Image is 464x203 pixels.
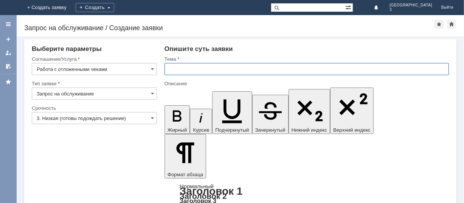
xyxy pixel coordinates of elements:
[390,3,432,8] span: [GEOGRAPHIC_DATA]
[215,127,249,133] span: Подчеркнутый
[32,106,155,111] div: Срочность
[2,33,14,45] a: Создать заявку
[180,192,227,200] a: Заголовок 2
[330,88,374,134] button: Верхний индекс
[168,127,187,133] span: Жирный
[212,91,252,134] button: Подчеркнутый
[32,81,155,86] div: Тип заявки
[447,20,456,29] div: Сделать домашней страницей
[292,127,327,133] span: Нижний индекс
[190,109,212,134] button: Курсив
[333,127,371,133] span: Верхний индекс
[180,183,214,189] a: Нормальный
[2,47,14,59] a: Мои заявки
[345,3,353,11] span: Расширенный поиск
[32,45,102,52] span: Выберите параметры
[164,45,233,52] span: Опишите суть заявки
[32,57,155,62] div: Соглашение/Услуга
[164,57,447,62] div: Тема
[168,172,203,177] span: Формат абзаца
[164,105,190,134] button: Жирный
[252,95,289,134] button: Зачеркнутый
[193,127,209,133] span: Курсив
[2,60,14,72] a: Мои согласования
[289,89,331,134] button: Нижний индекс
[164,134,206,178] button: Формат абзаца
[24,24,435,32] div: Запрос на обслуживание / Создание заявки
[76,3,114,12] div: Создать
[435,20,444,29] div: Добавить в избранное
[390,8,432,12] span: 3
[164,81,447,86] div: Описание
[180,185,243,197] a: Заголовок 1
[255,127,286,133] span: Зачеркнутый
